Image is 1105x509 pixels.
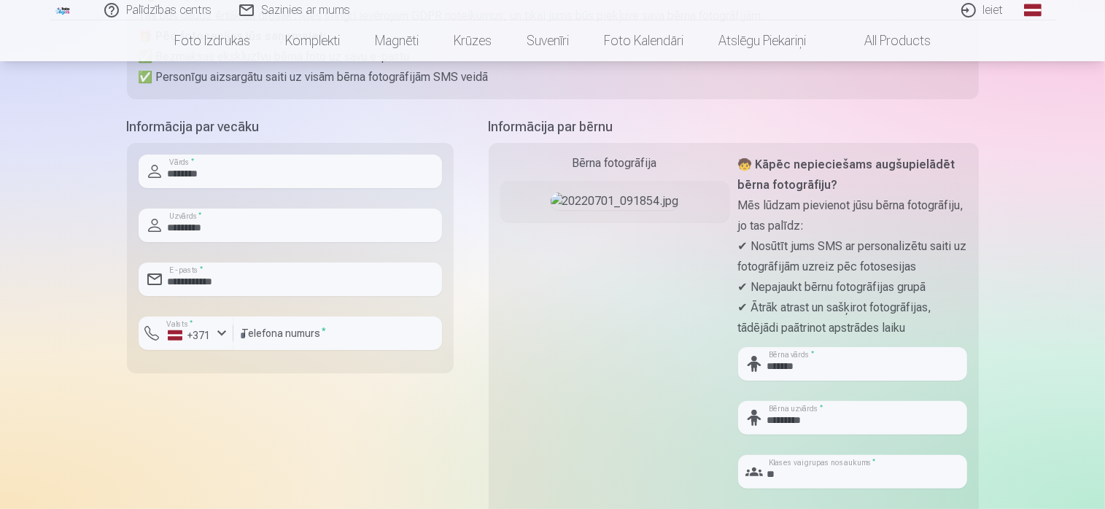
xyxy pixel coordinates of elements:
[509,20,586,61] a: Suvenīri
[738,158,955,192] strong: 🧒 Kāpēc nepieciešams augšupielādēt bērna fotogrāfiju?
[357,20,436,61] a: Magnēti
[139,67,967,88] p: ✅ Personīgu aizsargātu saiti uz visām bērna fotogrāfijām SMS veidā
[738,298,967,338] p: ✔ Ātrāk atrast un sašķirot fotogrāfijas, tādējādi paātrinot apstrādes laiku
[489,117,979,137] h5: Informācija par bērnu
[55,6,71,15] img: /fa1
[436,20,509,61] a: Krūzes
[162,319,198,330] label: Valsts
[738,277,967,298] p: ✔ Nepajaukt bērnu fotogrāfijas grupā
[268,20,357,61] a: Komplekti
[823,20,948,61] a: All products
[127,117,454,137] h5: Informācija par vecāku
[551,193,679,210] img: 20220701_091854.jpg
[500,155,729,172] div: Bērna fotogrāfija
[168,328,212,343] div: +371
[139,316,233,350] button: Valsts*+371
[738,195,967,236] p: Mēs lūdzam pievienot jūsu bērna fotogrāfiju, jo tas palīdz:
[701,20,823,61] a: Atslēgu piekariņi
[586,20,701,61] a: Foto kalendāri
[157,20,268,61] a: Foto izdrukas
[738,236,967,277] p: ✔ Nosūtīt jums SMS ar personalizētu saiti uz fotogrāfijām uzreiz pēc fotosesijas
